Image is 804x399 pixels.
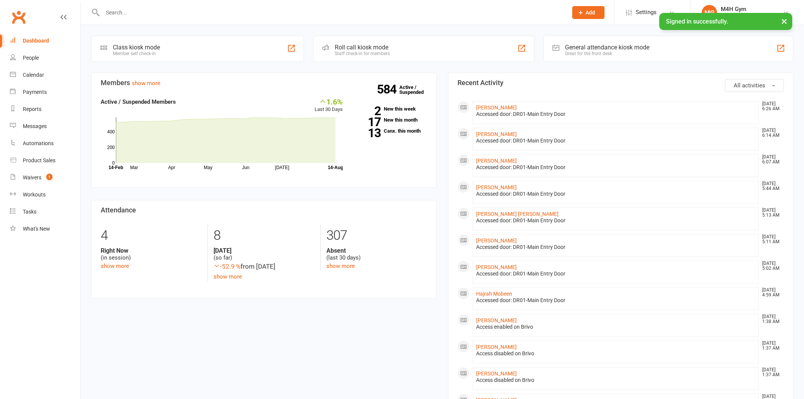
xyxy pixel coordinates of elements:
span: 1 [46,174,52,180]
a: Messages [10,118,80,135]
div: 8 [214,224,314,247]
div: Workouts [23,192,46,198]
div: Last 30 Days [315,97,343,114]
strong: 13 [354,127,381,139]
span: Add [586,9,595,16]
div: M4H Gym [721,6,767,13]
div: What's New [23,226,50,232]
strong: 2 [354,105,381,117]
a: [PERSON_NAME] [476,158,517,164]
strong: Active / Suspended Members [101,98,176,105]
input: Search... [100,7,562,18]
div: (in session) [101,247,202,261]
div: Accessed door: DR01-Main Entry Door [476,244,755,250]
a: Waivers 1 [10,169,80,186]
a: 2New this week [354,106,427,111]
div: Great for the front desk [565,51,649,56]
a: [PERSON_NAME] [476,131,517,137]
div: Accessed door: DR01-Main Entry Door [476,111,755,117]
strong: 17 [354,116,381,128]
div: 307 [326,224,427,247]
strong: Absent [326,247,427,254]
a: Calendar [10,66,80,84]
div: (so far) [214,247,314,261]
div: Messages [23,123,47,129]
div: Payments [23,89,47,95]
a: show more [101,263,129,269]
div: Member self check-in [113,51,160,56]
div: Movement 4 Health [721,13,767,19]
div: Calendar [23,72,44,78]
div: People [23,55,39,61]
div: Accessed door: DR01-Main Entry Door [476,164,755,171]
div: Product Sales [23,157,55,163]
div: 1.6% [315,97,343,106]
time: [DATE] 1:38 AM [758,314,783,324]
a: Hajrah Mobeen [476,291,512,297]
button: × [777,13,791,29]
div: Automations [23,140,54,146]
strong: 584 [377,84,399,95]
time: [DATE] 4:59 AM [758,288,783,298]
time: [DATE] 5:02 AM [758,261,783,271]
a: [PERSON_NAME] [476,184,517,190]
div: Reports [23,106,41,112]
a: Automations [10,135,80,152]
strong: [DATE] [214,247,314,254]
div: Class kiosk mode [113,44,160,51]
div: Accessed door: DR01-Main Entry Door [476,271,755,277]
a: [PERSON_NAME] [476,264,517,270]
div: Access enabled on Brivo [476,324,755,330]
time: [DATE] 5:13 AM [758,208,783,218]
div: 4 [101,224,202,247]
a: Tasks [10,203,80,220]
a: Reports [10,101,80,118]
a: Dashboard [10,32,80,49]
a: Product Sales [10,152,80,169]
h3: Attendance [101,206,427,214]
strong: Right Now [101,247,202,254]
div: Access disabled on Brivo [476,350,755,357]
div: from [DATE] [214,261,314,272]
div: Roll call kiosk mode [335,44,390,51]
div: Accessed door: DR01-Main Entry Door [476,138,755,144]
span: -52.9 % [214,263,241,270]
div: Staff check-in for members [335,51,390,56]
div: General attendance kiosk mode [565,44,649,51]
time: [DATE] 6:26 AM [758,101,783,111]
div: Accessed door: DR01-Main Entry Door [476,191,755,197]
time: [DATE] 1:37 AM [758,367,783,377]
a: Payments [10,84,80,101]
a: Clubworx [9,8,28,27]
a: show more [132,80,160,87]
div: Accessed door: DR01-Main Entry Door [476,297,755,304]
time: [DATE] 5:44 AM [758,181,783,191]
button: All activities [725,79,784,92]
a: [PERSON_NAME] [476,317,517,323]
button: Add [572,6,605,19]
time: [DATE] 1:37 AM [758,341,783,351]
a: 584Active / Suspended [399,79,433,100]
h3: Members [101,79,427,87]
span: All activities [734,82,765,89]
div: MG [702,5,717,20]
span: Settings [636,4,657,21]
time: [DATE] 6:14 AM [758,128,783,138]
a: 13Canx. this month [354,128,427,133]
a: 17New this month [354,117,427,122]
span: Signed in successfully. [666,18,728,25]
a: [PERSON_NAME] [476,370,517,377]
a: [PERSON_NAME] [476,344,517,350]
a: [PERSON_NAME] [476,237,517,244]
div: Accessed door: DR01-Main Entry Door [476,217,755,224]
h3: Recent Activity [457,79,784,87]
a: show more [326,263,355,269]
a: [PERSON_NAME] [PERSON_NAME] [476,211,559,217]
a: People [10,49,80,66]
div: Access disabled on Brivo [476,377,755,383]
a: [PERSON_NAME] [476,104,517,111]
a: show more [214,273,242,280]
div: Dashboard [23,38,49,44]
time: [DATE] 6:07 AM [758,155,783,165]
a: What's New [10,220,80,237]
